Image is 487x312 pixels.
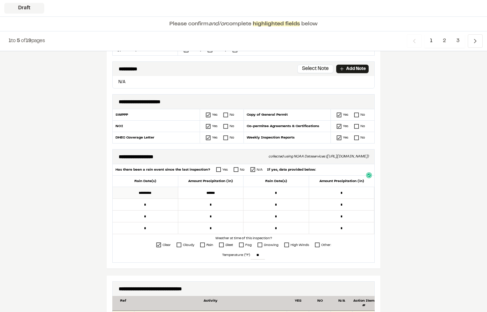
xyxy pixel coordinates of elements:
[212,135,217,140] div: Yes
[112,299,134,308] div: Ref
[212,112,217,117] div: Yes
[134,299,287,308] div: Activity
[360,124,365,129] div: No
[9,37,45,45] p: to of pages
[230,124,234,129] div: No
[230,135,234,140] div: No
[209,21,226,26] span: and/or
[113,109,200,121] div: SWPPP
[163,242,171,248] div: Clear
[343,135,348,140] div: Yes
[113,236,374,241] div: Weather at time of this inspection?
[169,20,318,28] p: Please confirm complete below
[407,34,483,48] nav: Navigation
[113,121,200,132] div: NOI
[240,167,245,172] div: No
[113,176,178,187] div: Rain Date(s)
[178,176,244,187] div: Amount Precipitation (in)
[309,176,375,187] div: Amount Precipitation (in)
[9,39,11,43] span: 1
[291,242,309,248] div: High Winds
[353,299,375,308] div: Action Item #
[343,124,348,129] div: Yes
[268,154,369,160] div: collected using NOAA Dataservices ([URL][DOMAIN_NAME])
[206,242,213,248] div: Rain
[183,242,194,248] div: Cloudy
[309,299,331,308] div: NO
[230,112,234,117] div: No
[263,167,316,172] div: If yes, data provided below:
[212,124,217,129] div: Yes
[222,167,228,172] div: Yes
[243,176,309,187] div: Rain Date(s)
[243,109,331,121] div: Copy of General Permit
[253,21,300,26] span: highlighted fields
[116,79,371,85] p: N/A
[425,34,438,48] span: 1
[243,121,331,132] div: Co-permitee Agreements & Certifications
[346,66,366,72] p: Add Note
[26,39,31,43] span: 19
[451,34,465,48] span: 3
[343,112,348,117] div: Yes
[287,299,309,308] div: YES
[437,34,451,48] span: 2
[116,167,210,172] div: Has there been a rain event since the last inspection?
[225,242,233,248] div: Sleet
[17,39,20,43] span: 5
[297,65,333,73] button: Select Note
[360,135,365,140] div: No
[4,3,44,14] div: Draft
[257,167,263,172] div: N/A
[321,242,331,248] div: Other:
[113,249,374,261] div: Temperature: (°F)
[264,242,278,248] div: Snowing
[331,299,353,308] div: N/A
[243,132,331,143] div: Weekly Inspection Reports
[245,242,252,248] div: Fog
[113,132,200,143] div: DHEC Coverage Letter
[360,112,365,117] div: No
